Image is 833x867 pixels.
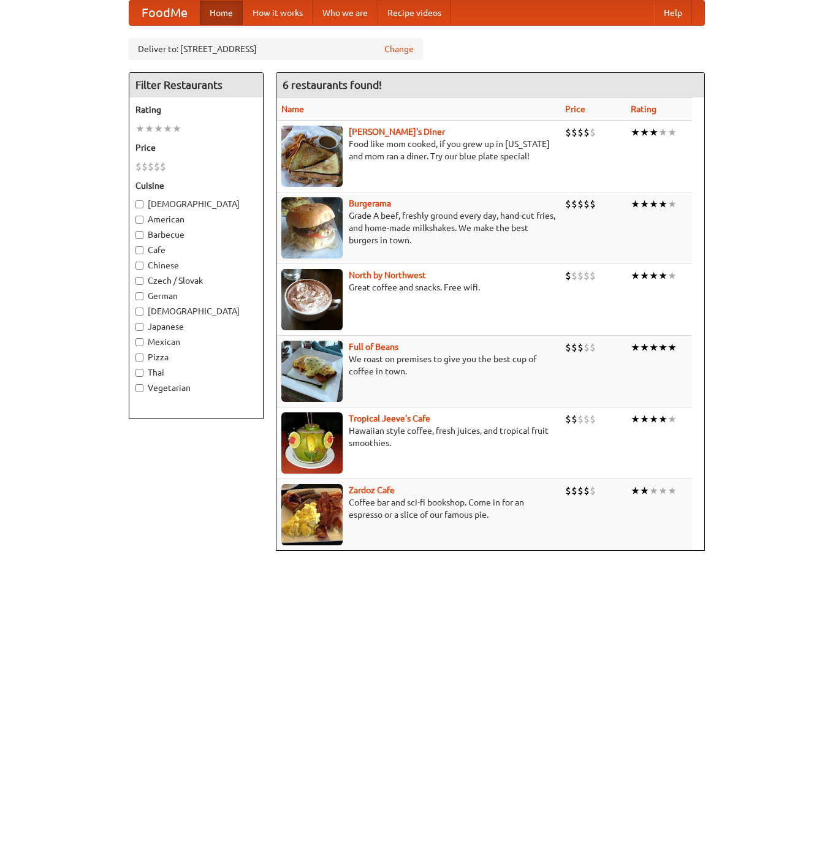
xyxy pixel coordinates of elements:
[584,484,590,498] li: $
[649,197,658,211] li: ★
[631,197,640,211] li: ★
[577,269,584,282] li: $
[135,200,143,208] input: [DEMOGRAPHIC_DATA]
[135,104,257,116] h5: Rating
[281,425,555,449] p: Hawaiian style coffee, fresh juices, and tropical fruit smoothies.
[135,323,143,331] input: Japanese
[148,160,154,173] li: $
[135,229,257,241] label: Barbecue
[200,1,243,25] a: Home
[658,126,668,139] li: ★
[135,384,143,392] input: Vegetarian
[584,197,590,211] li: $
[160,160,166,173] li: $
[135,262,143,270] input: Chinese
[135,354,143,362] input: Pizza
[590,126,596,139] li: $
[129,1,200,25] a: FoodMe
[631,412,640,426] li: ★
[135,336,257,348] label: Mexican
[135,382,257,394] label: Vegetarian
[658,197,668,211] li: ★
[135,180,257,192] h5: Cuisine
[631,341,640,354] li: ★
[135,305,257,317] label: [DEMOGRAPHIC_DATA]
[135,369,143,377] input: Thai
[654,1,692,25] a: Help
[571,341,577,354] li: $
[349,485,395,495] a: Zardoz Cafe
[135,292,143,300] input: German
[135,308,143,316] input: [DEMOGRAPHIC_DATA]
[349,199,391,208] b: Burgerama
[154,160,160,173] li: $
[565,412,571,426] li: $
[281,126,343,187] img: sallys.jpg
[658,412,668,426] li: ★
[283,79,382,91] ng-pluralize: 6 restaurants found!
[281,484,343,545] img: zardoz.jpg
[584,412,590,426] li: $
[590,484,596,498] li: $
[577,484,584,498] li: $
[135,366,257,379] label: Thai
[631,269,640,282] li: ★
[135,290,257,302] label: German
[129,38,423,60] div: Deliver to: [STREET_ADDRESS]
[658,484,668,498] li: ★
[649,412,658,426] li: ★
[631,484,640,498] li: ★
[565,484,571,498] li: $
[281,138,555,162] p: Food like mom cooked, if you grew up in [US_STATE] and mom ran a diner. Try our blue plate special!
[571,197,577,211] li: $
[281,353,555,377] p: We roast on premises to give you the best cup of coffee in town.
[281,412,343,474] img: jeeves.jpg
[668,341,677,354] li: ★
[349,414,430,423] a: Tropical Jeeve's Cafe
[584,126,590,139] li: $
[571,269,577,282] li: $
[571,126,577,139] li: $
[281,210,555,246] p: Grade A beef, freshly ground every day, hand-cut fries, and home-made milkshakes. We make the bes...
[135,216,143,224] input: American
[584,269,590,282] li: $
[590,412,596,426] li: $
[658,341,668,354] li: ★
[590,341,596,354] li: $
[631,126,640,139] li: ★
[668,197,677,211] li: ★
[649,484,658,498] li: ★
[577,341,584,354] li: $
[135,142,257,154] h5: Price
[378,1,451,25] a: Recipe videos
[135,246,143,254] input: Cafe
[135,231,143,239] input: Barbecue
[135,213,257,225] label: American
[349,342,398,352] b: Full of Beans
[135,274,257,287] label: Czech / Slovak
[631,104,656,114] a: Rating
[135,320,257,333] label: Japanese
[129,73,263,97] h4: Filter Restaurants
[135,338,143,346] input: Mexican
[349,270,426,280] a: North by Northwest
[281,281,555,293] p: Great coffee and snacks. Free wifi.
[135,160,142,173] li: $
[565,341,571,354] li: $
[571,484,577,498] li: $
[584,341,590,354] li: $
[384,43,414,55] a: Change
[649,341,658,354] li: ★
[135,244,257,256] label: Cafe
[349,127,445,137] a: [PERSON_NAME]'s Diner
[135,351,257,363] label: Pizza
[640,126,649,139] li: ★
[649,126,658,139] li: ★
[640,484,649,498] li: ★
[649,269,658,282] li: ★
[577,126,584,139] li: $
[163,122,172,135] li: ★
